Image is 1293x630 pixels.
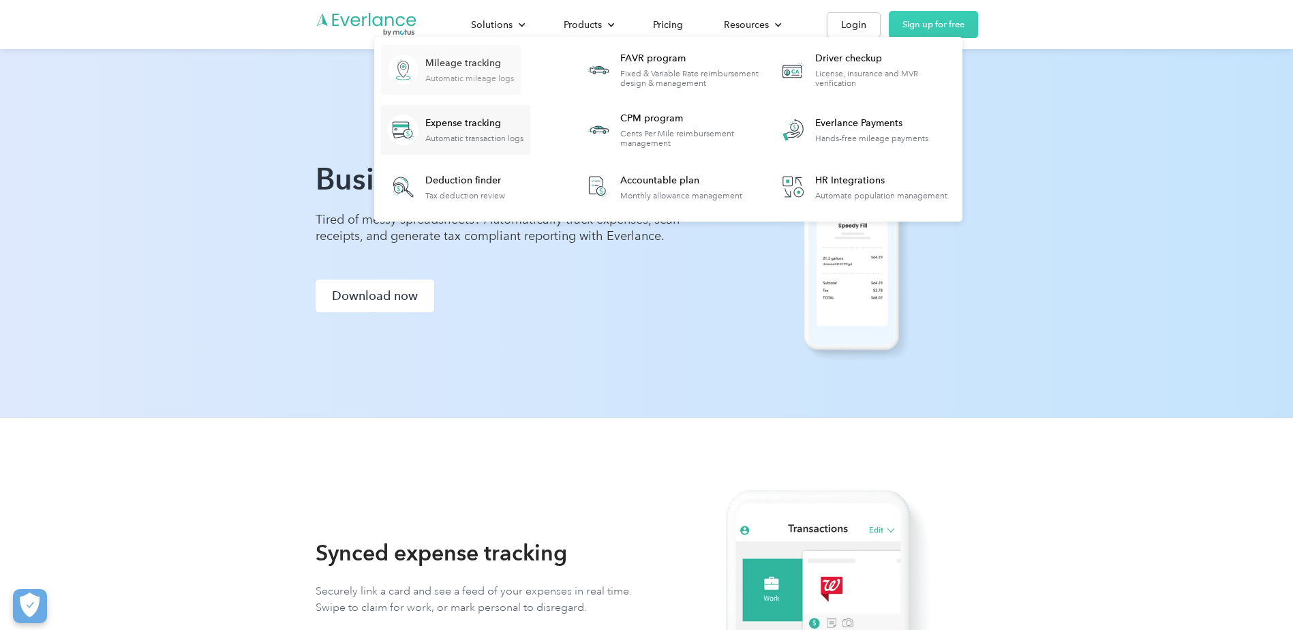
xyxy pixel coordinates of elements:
div: Expense tracking [425,117,523,130]
p: Tired of messy spreadsheets? Automatically track expenses, scan receipts, and generate tax compli... [316,211,684,244]
h1: Business expense tracker [316,160,684,198]
a: Go to homepage [316,12,418,37]
a: Driver checkupLicense, insurance and MVR verification [771,45,956,95]
div: CPM program [620,112,760,125]
a: Everlance PaymentsHands-free mileage payments [771,105,935,155]
a: Sign up for free [889,11,978,38]
img: Everlance expense app with receipt photo [733,109,951,363]
div: Cents Per Mile reimbursement management [620,129,760,148]
div: Solutions [457,13,536,37]
div: Deduction finder [425,174,505,187]
div: Login [841,16,866,33]
button: Cookies Settings [13,589,47,623]
div: Driver checkup [815,52,955,65]
div: Accountable plan [620,174,742,187]
div: Automate population management [815,191,947,200]
nav: Products [374,37,962,222]
div: Solutions [471,16,513,33]
a: Expense trackingAutomatic transaction logs [381,105,530,155]
a: Pricing [639,13,697,37]
p: Securely link a card and see a feed of your expenses in real time. Swipe to claim for work, or ma... [316,583,636,616]
div: Products [550,13,626,37]
a: Download now [316,280,434,312]
a: Login [827,12,881,37]
a: CPM programCents Per Mile reimbursement management [576,105,761,155]
div: Mileage tracking [425,57,514,70]
div: Automatic transaction logs [425,134,523,143]
a: Deduction finderTax deduction review [381,165,512,209]
div: FAVR program [620,52,760,65]
a: Accountable planMonthly allowance management [576,165,749,209]
div: Hands-free mileage payments [815,134,928,143]
div: Fixed & Variable Rate reimbursement design & management [620,69,760,88]
div: Pricing [653,16,683,33]
div: License, insurance and MVR verification [815,69,955,88]
a: FAVR programFixed & Variable Rate reimbursement design & management [576,45,761,95]
div: HR Integrations [815,174,947,187]
div: Resources [724,16,769,33]
div: Resources [710,13,793,37]
div: Everlance Payments [815,117,928,130]
div: Products [564,16,602,33]
h2: Synced expense tracking [316,539,567,567]
div: Monthly allowance management [620,191,742,200]
div: Tax deduction review [425,191,505,200]
div: Automatic mileage logs [425,74,514,83]
a: Mileage trackingAutomatic mileage logs [381,45,521,95]
a: HR IntegrationsAutomate population management [771,165,954,209]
